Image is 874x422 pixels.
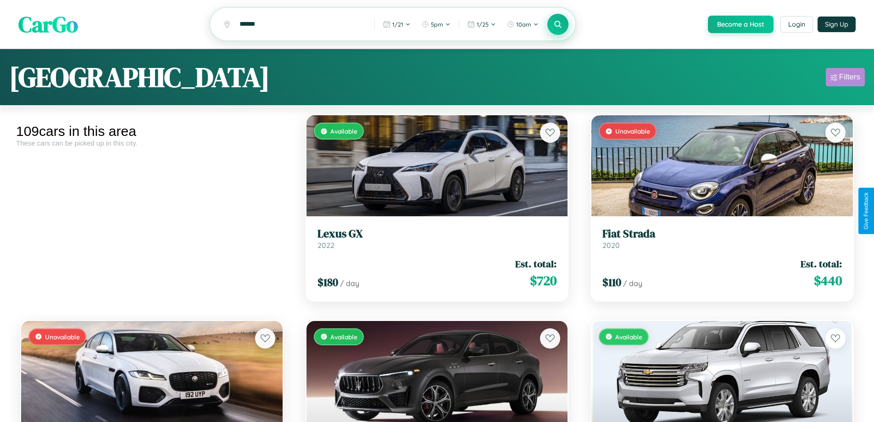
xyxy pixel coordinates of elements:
span: / day [623,279,642,288]
span: / day [340,279,359,288]
span: 1 / 25 [477,21,489,28]
span: Available [330,127,357,135]
span: $ 720 [530,271,557,290]
span: 10am [516,21,531,28]
span: Est. total: [801,257,842,270]
a: Lexus GX2022 [317,227,557,250]
button: Login [780,16,813,33]
button: 1/21 [379,17,415,32]
button: 10am [502,17,543,32]
span: Available [615,333,642,341]
h3: Fiat Strada [602,227,842,241]
span: 5pm [431,21,443,28]
span: $ 440 [814,271,842,290]
span: Est. total: [515,257,557,270]
span: CarGo [18,9,78,39]
button: Filters [826,68,865,86]
span: 2022 [317,241,334,250]
button: Sign Up [818,17,856,32]
div: 109 cars in this area [16,124,288,139]
button: 1/25 [463,17,501,32]
span: $ 180 [317,275,338,290]
span: 1 / 21 [392,21,403,28]
span: Unavailable [615,127,650,135]
div: Filters [839,73,860,82]
h3: Lexus GX [317,227,557,241]
span: Available [330,333,357,341]
span: 2020 [602,241,620,250]
button: 5pm [417,17,455,32]
span: Unavailable [45,333,80,341]
a: Fiat Strada2020 [602,227,842,250]
h1: [GEOGRAPHIC_DATA] [9,58,270,96]
span: $ 110 [602,275,621,290]
div: These cars can be picked up in this city. [16,139,288,147]
div: Give Feedback [863,192,869,230]
button: Become a Host [708,16,774,33]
